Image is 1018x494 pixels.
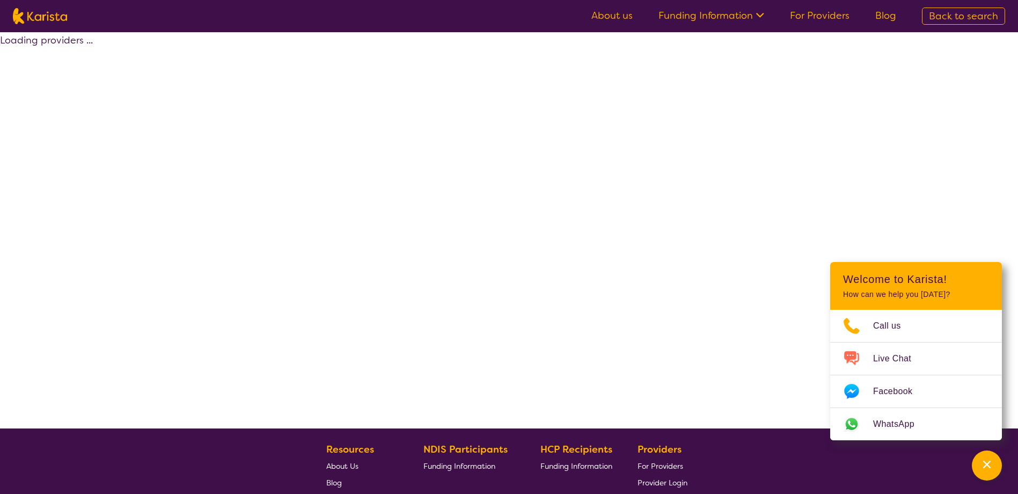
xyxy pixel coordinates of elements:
[423,457,516,474] a: Funding Information
[830,262,1002,440] div: Channel Menu
[929,10,998,23] span: Back to search
[13,8,67,24] img: Karista logo
[875,9,896,22] a: Blog
[326,461,358,471] span: About Us
[873,416,927,432] span: WhatsApp
[326,443,374,456] b: Resources
[843,273,989,286] h2: Welcome to Karista!
[591,9,633,22] a: About us
[830,310,1002,440] ul: Choose channel
[326,478,342,488] span: Blog
[326,474,398,491] a: Blog
[790,9,849,22] a: For Providers
[638,478,687,488] span: Provider Login
[326,457,398,474] a: About Us
[873,383,925,399] span: Facebook
[873,351,924,367] span: Live Chat
[922,8,1005,25] a: Back to search
[423,461,495,471] span: Funding Information
[540,443,612,456] b: HCP Recipients
[830,408,1002,440] a: Web link opens in a new tab.
[638,443,682,456] b: Providers
[873,318,914,334] span: Call us
[540,457,612,474] a: Funding Information
[658,9,764,22] a: Funding Information
[638,474,687,491] a: Provider Login
[540,461,612,471] span: Funding Information
[423,443,508,456] b: NDIS Participants
[972,451,1002,481] button: Channel Menu
[638,457,687,474] a: For Providers
[843,290,989,299] p: How can we help you [DATE]?
[638,461,683,471] span: For Providers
